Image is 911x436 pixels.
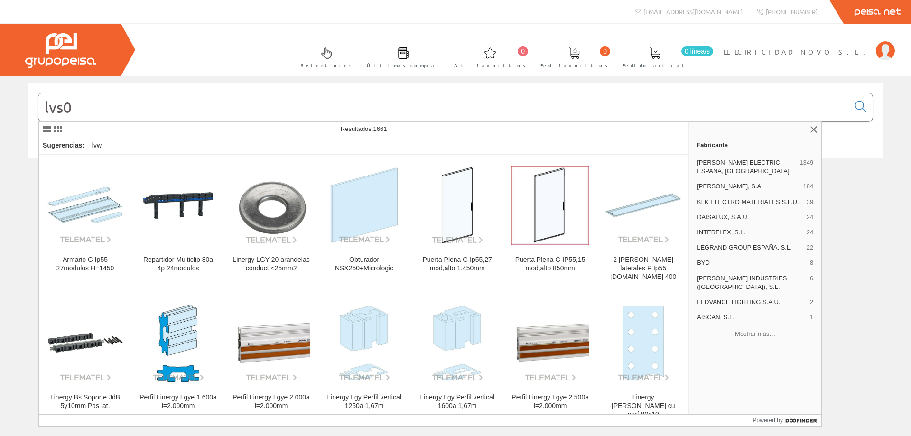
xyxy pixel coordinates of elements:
[604,305,682,382] img: Linergy BS Barra cu perf.80x10
[28,169,883,177] div: © Grupo Peisa
[46,393,124,410] div: Linergy Bs Soporte JdB 5y10mm Pas lat.
[132,293,224,430] a: Perfil Linergy Lgye 1.600a l=2.000mm Perfil Linergy Lgye 1.600a l=2.000mm
[418,393,496,410] div: Linergy Lgy Perfil vertical 1600a 1,67m
[604,256,682,281] div: 2 [PERSON_NAME] laterales P Ip55 [DOMAIN_NAME] 400
[318,293,410,430] a: Linergy Lgy Perfil vertical 1250a 1,67m Linergy Lgy Perfil vertical 1250a 1,67m
[454,61,526,70] span: Art. favoritos
[803,182,813,191] span: 184
[25,33,96,68] img: Grupo Peisa
[511,256,589,273] div: Puerta Plena G IP55,15 mod,alto 850mm
[139,393,217,410] div: Perfil Linergy Lgye 1.600a l=2.000mm
[753,415,822,426] a: Powered by
[291,39,357,74] a: Selectores
[132,155,224,292] a: Repartidor Multiclip 80a 4p 24modulos Repartidor Multiclip 80a 4p 24modulos
[418,256,496,273] div: Puerta Plena G Ip55,27 mod,alto 1.450mm
[689,137,821,152] a: Fabricante
[753,416,783,425] span: Powered by
[504,293,596,430] a: Perfil Linergy Lgye 2.500a l=2.000mm Perfil Linergy Lgye 2.500a l=2.000mm
[225,293,317,430] a: Perfil Linergy Lgye 2.000a l=2.000mm Perfil Linergy Lgye 2.000a l=2.000mm
[325,167,403,244] img: Obturador NSX250+Micrologic
[807,198,813,206] span: 39
[38,93,849,121] input: Buscar...
[697,259,806,267] span: BYD
[724,47,871,56] span: ELECTRICIDAD NOVO S.L.
[46,256,124,273] div: Armario G Ip55 27modulos H=1450
[46,167,124,244] img: Armario G Ip55 27modulos H=1450
[418,305,496,382] img: Linergy Lgy Perfil vertical 1600a 1,67m
[39,139,86,152] div: Sugerencias:
[325,393,403,410] div: Linergy Lgy Perfil vertical 1250a 1,67m
[697,243,803,252] span: LEGRAND GROUP ESPAÑA, S.L.
[88,137,105,154] div: lvw
[411,155,503,292] a: Puerta Plena G Ip55,27 mod,alto 1.450mm Puerta Plena G Ip55,27 mod,alto 1.450mm
[511,305,589,382] img: Perfil Linergy Lgye 2.500a l=2.000mm
[766,8,818,16] span: [PHONE_NUMBER]
[697,198,803,206] span: KLK ELECTRO MATERIALES S.L.U.
[643,8,743,16] span: [EMAIL_ADDRESS][DOMAIN_NAME]
[411,293,503,430] a: Linergy Lgy Perfil vertical 1600a 1,67m Linergy Lgy Perfil vertical 1600a 1,67m
[697,298,806,306] span: LEDVANCE LIGHTING S.A.U.
[341,125,387,132] span: Resultados:
[46,305,124,382] img: Linergy Bs Soporte JdB 5y10mm Pas lat.
[693,326,818,342] button: Mostrar más…
[807,228,813,237] span: 24
[600,46,610,56] span: 0
[810,298,813,306] span: 2
[518,46,528,56] span: 0
[681,46,713,56] span: 0 línea/s
[810,259,813,267] span: 8
[697,274,806,291] span: [PERSON_NAME] INDUSTRIES ([GEOGRAPHIC_DATA]), S.L.
[697,158,796,176] span: [PERSON_NAME] ELECTRIC ESPAÑA, [GEOGRAPHIC_DATA]
[139,305,217,382] img: Perfil Linergy Lgye 1.600a l=2.000mm
[697,182,799,191] span: [PERSON_NAME], S.A.
[325,256,403,273] div: Obturador NSX250+Micrologic
[139,167,217,244] img: Repartidor Multiclip 80a 4p 24modulos
[604,393,682,419] div: Linergy [PERSON_NAME] cu perf.80x10
[139,256,217,273] div: Repartidor Multiclip 80a 4p 24modulos
[799,158,813,176] span: 1349
[810,313,813,322] span: 1
[540,61,608,70] span: Ped. favoritos
[325,305,403,382] img: Linergy Lgy Perfil vertical 1250a 1,67m
[807,213,813,222] span: 24
[697,213,803,222] span: DAISALUX, S.A.U.
[810,274,813,291] span: 6
[225,155,317,292] a: Linergy LGY 20 arandelas conduct.<25mm2 Linergy LGY 20 arandelas conduct.<25mm2
[697,228,803,237] span: INTERFLEX, S.L.
[232,305,310,382] img: Perfil Linergy Lgye 2.000a l=2.000mm
[511,166,589,245] img: Puerta Plena G IP55,15 mod,alto 850mm
[418,167,496,244] img: Puerta Plena G Ip55,27 mod,alto 1.450mm
[367,61,439,70] span: Últimas compras
[357,39,444,74] a: Últimas compras
[232,167,310,244] img: Linergy LGY 20 arandelas conduct.<25mm2
[597,155,689,292] a: 2 Paredes laterales P Ip55 asoc.prof 400 2 [PERSON_NAME] laterales P Ip55 [DOMAIN_NAME] 400
[623,61,687,70] span: Pedido actual
[232,256,310,273] div: Linergy LGY 20 arandelas conduct.<25mm2
[597,293,689,430] a: Linergy BS Barra cu perf.80x10 Linergy [PERSON_NAME] cu perf.80x10
[301,61,352,70] span: Selectores
[807,243,813,252] span: 22
[504,155,596,292] a: Puerta Plena G IP55,15 mod,alto 850mm Puerta Plena G IP55,15 mod,alto 850mm
[39,155,131,292] a: Armario G Ip55 27modulos H=1450 Armario G Ip55 27modulos H=1450
[318,155,410,292] a: Obturador NSX250+Micrologic Obturador NSX250+Micrologic
[39,293,131,430] a: Linergy Bs Soporte JdB 5y10mm Pas lat. Linergy Bs Soporte JdB 5y10mm Pas lat.
[232,393,310,410] div: Perfil Linergy Lgye 2.000a l=2.000mm
[604,167,682,244] img: 2 Paredes laterales P Ip55 asoc.prof 400
[697,313,806,322] span: AISCAN, S.L.
[373,125,387,132] span: 1661
[511,393,589,410] div: Perfil Linergy Lgye 2.500a l=2.000mm
[724,39,895,48] a: ELECTRICIDAD NOVO S.L.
